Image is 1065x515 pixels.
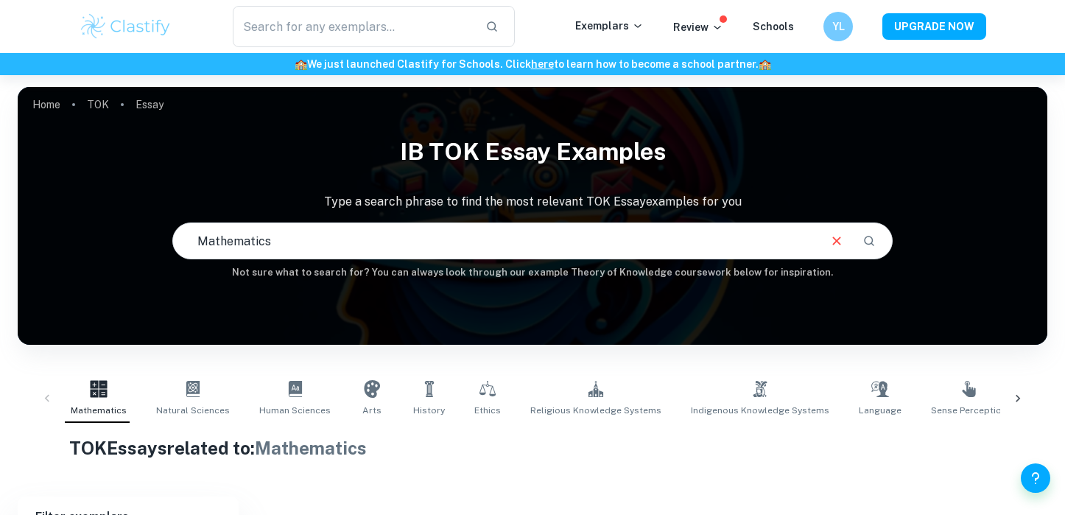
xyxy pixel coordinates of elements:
[259,404,331,417] span: Human Sciences
[753,21,794,32] a: Schools
[173,220,818,262] input: E.g. communication of knowledge, human science, eradication of smallpox...
[413,404,445,417] span: History
[691,404,829,417] span: Indigenous Knowledge Systems
[18,193,1047,211] p: Type a search phrase to find the most relevant TOK Essay examples for you
[362,404,382,417] span: Arts
[823,12,853,41] button: YL
[931,404,1007,417] span: Sense Perception
[79,12,172,41] img: Clastify logo
[882,13,986,40] button: UPGRADE NOW
[32,94,60,115] a: Home
[823,227,851,255] button: Clear
[18,128,1047,175] h1: IB TOK Essay examples
[71,404,127,417] span: Mathematics
[1021,463,1050,493] button: Help and Feedback
[673,19,723,35] p: Review
[530,404,661,417] span: Religious Knowledge Systems
[87,94,109,115] a: TOK
[156,404,230,417] span: Natural Sciences
[857,228,882,253] button: Search
[759,58,771,70] span: 🏫
[18,265,1047,280] h6: Not sure what to search for? You can always look through our example Theory of Knowledge coursewo...
[859,404,901,417] span: Language
[575,18,644,34] p: Exemplars
[830,18,847,35] h6: YL
[3,56,1062,72] h6: We just launched Clastify for Schools. Click to learn how to become a school partner.
[474,404,501,417] span: Ethics
[136,97,164,113] p: Essay
[531,58,554,70] a: here
[255,438,367,458] span: Mathematics
[69,435,996,461] h1: TOK Essays related to:
[295,58,307,70] span: 🏫
[233,6,474,47] input: Search for any exemplars...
